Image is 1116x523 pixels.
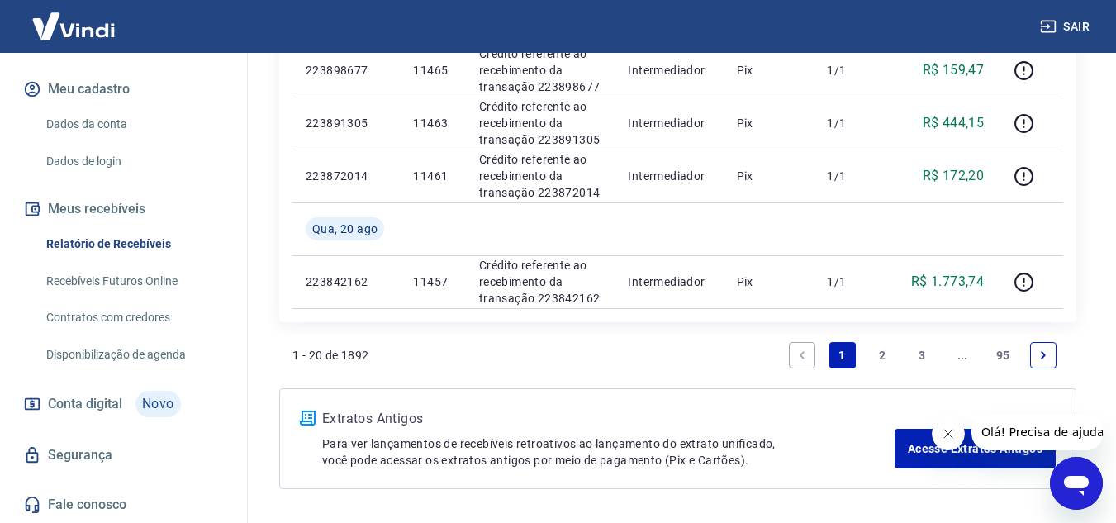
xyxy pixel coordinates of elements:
[48,392,122,416] span: Conta digital
[737,115,801,131] p: Pix
[827,62,876,78] p: 1/1
[10,12,139,25] span: Olá! Precisa de ajuda?
[20,384,227,424] a: Conta digitalNovo
[737,168,801,184] p: Pix
[413,168,452,184] p: 11461
[40,145,227,178] a: Dados de login
[737,62,801,78] p: Pix
[990,342,1017,368] a: Page 95
[20,487,227,523] a: Fale conosco
[40,107,227,141] a: Dados da conta
[306,115,387,131] p: 223891305
[479,257,602,307] p: Crédito referente ao recebimento da transação 223842162
[292,347,369,364] p: 1 - 20 de 1892
[923,60,985,80] p: R$ 159,47
[20,437,227,473] a: Segurança
[628,115,710,131] p: Intermediador
[827,115,876,131] p: 1/1
[895,429,1056,468] a: Acesse Extratos Antigos
[306,62,387,78] p: 223898677
[20,191,227,227] button: Meus recebíveis
[827,273,876,290] p: 1/1
[923,113,985,133] p: R$ 444,15
[20,1,127,51] img: Vindi
[479,151,602,201] p: Crédito referente ao recebimento da transação 223872014
[911,272,984,292] p: R$ 1.773,74
[40,338,227,372] a: Disponibilização de agenda
[40,301,227,335] a: Contratos com credores
[628,273,710,290] p: Intermediador
[135,391,181,417] span: Novo
[306,273,387,290] p: 223842162
[1050,457,1103,510] iframe: Botão para abrir a janela de mensagens
[20,71,227,107] button: Meu cadastro
[479,98,602,148] p: Crédito referente ao recebimento da transação 223891305
[737,273,801,290] p: Pix
[628,62,710,78] p: Intermediador
[932,417,965,450] iframe: Fechar mensagem
[413,115,452,131] p: 11463
[909,342,936,368] a: Page 3
[1030,342,1057,368] a: Next page
[827,168,876,184] p: 1/1
[40,264,227,298] a: Recebíveis Futuros Online
[479,45,602,95] p: Crédito referente ao recebimento da transação 223898677
[923,166,985,186] p: R$ 172,20
[829,342,856,368] a: Page 1 is your current page
[300,411,316,426] img: ícone
[312,221,378,237] span: Qua, 20 ago
[322,435,895,468] p: Para ver lançamentos de recebíveis retroativos ao lançamento do extrato unificado, você pode aces...
[949,342,976,368] a: Jump forward
[628,168,710,184] p: Intermediador
[971,414,1103,450] iframe: Mensagem da empresa
[869,342,895,368] a: Page 2
[40,227,227,261] a: Relatório de Recebíveis
[1037,12,1096,42] button: Sair
[789,342,815,368] a: Previous page
[306,168,387,184] p: 223872014
[413,62,452,78] p: 11465
[413,273,452,290] p: 11457
[782,335,1063,375] ul: Pagination
[322,409,895,429] p: Extratos Antigos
